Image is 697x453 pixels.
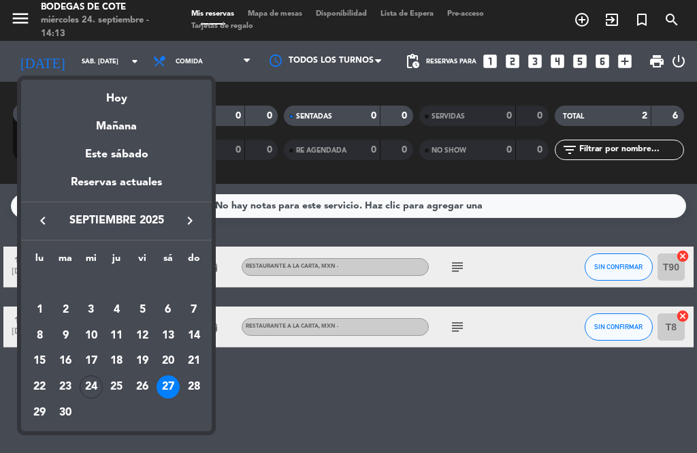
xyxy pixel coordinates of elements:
[155,297,181,323] td: 6 de septiembre de 2025
[129,374,155,400] td: 26 de septiembre de 2025
[21,80,212,108] div: Hoy
[182,324,206,347] div: 14
[21,136,212,174] div: Este sábado
[27,374,52,400] td: 22 de septiembre de 2025
[54,375,77,399] div: 23
[178,212,202,230] button: keyboard_arrow_right
[155,251,181,272] th: sábado
[28,401,51,424] div: 29
[104,251,130,272] th: jueves
[27,297,52,323] td: 1 de septiembre de 2025
[80,298,103,322] div: 3
[55,212,178,230] span: septiembre 2025
[105,324,128,347] div: 11
[157,375,180,399] div: 27
[80,375,103,399] div: 24
[129,323,155,349] td: 12 de septiembre de 2025
[157,298,180,322] div: 6
[181,251,207,272] th: domingo
[129,251,155,272] th: viernes
[52,297,78,323] td: 2 de septiembre de 2025
[155,323,181,349] td: 13 de septiembre de 2025
[21,174,212,202] div: Reservas actuales
[28,298,51,322] div: 1
[27,348,52,374] td: 15 de septiembre de 2025
[78,348,104,374] td: 17 de septiembre de 2025
[28,324,51,347] div: 8
[181,297,207,323] td: 7 de septiembre de 2025
[182,375,206,399] div: 28
[105,349,128,373] div: 18
[129,348,155,374] td: 19 de septiembre de 2025
[52,348,78,374] td: 16 de septiembre de 2025
[104,374,130,400] td: 25 de septiembre de 2025
[52,400,78,426] td: 30 de septiembre de 2025
[181,348,207,374] td: 21 de septiembre de 2025
[52,251,78,272] th: martes
[181,323,207,349] td: 14 de septiembre de 2025
[27,400,52,426] td: 29 de septiembre de 2025
[52,323,78,349] td: 9 de septiembre de 2025
[131,349,154,373] div: 19
[129,297,155,323] td: 5 de septiembre de 2025
[131,298,154,322] div: 5
[52,374,78,400] td: 23 de septiembre de 2025
[131,375,154,399] div: 26
[182,349,206,373] div: 21
[182,298,206,322] div: 7
[28,375,51,399] div: 22
[54,324,77,347] div: 9
[157,324,180,347] div: 13
[78,374,104,400] td: 24 de septiembre de 2025
[28,349,51,373] div: 15
[54,298,77,322] div: 2
[21,108,212,136] div: Mañana
[104,297,130,323] td: 4 de septiembre de 2025
[78,323,104,349] td: 10 de septiembre de 2025
[105,375,128,399] div: 25
[54,401,77,424] div: 30
[104,323,130,349] td: 11 de septiembre de 2025
[131,324,154,347] div: 12
[35,213,51,229] i: keyboard_arrow_left
[80,349,103,373] div: 17
[155,374,181,400] td: 27 de septiembre de 2025
[157,349,180,373] div: 20
[78,251,104,272] th: miércoles
[104,348,130,374] td: 18 de septiembre de 2025
[105,298,128,322] div: 4
[27,271,206,297] td: SEP.
[27,323,52,349] td: 8 de septiembre de 2025
[31,212,55,230] button: keyboard_arrow_left
[181,374,207,400] td: 28 de septiembre de 2025
[78,297,104,323] td: 3 de septiembre de 2025
[80,324,103,347] div: 10
[182,213,198,229] i: keyboard_arrow_right
[54,349,77,373] div: 16
[27,251,52,272] th: lunes
[155,348,181,374] td: 20 de septiembre de 2025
